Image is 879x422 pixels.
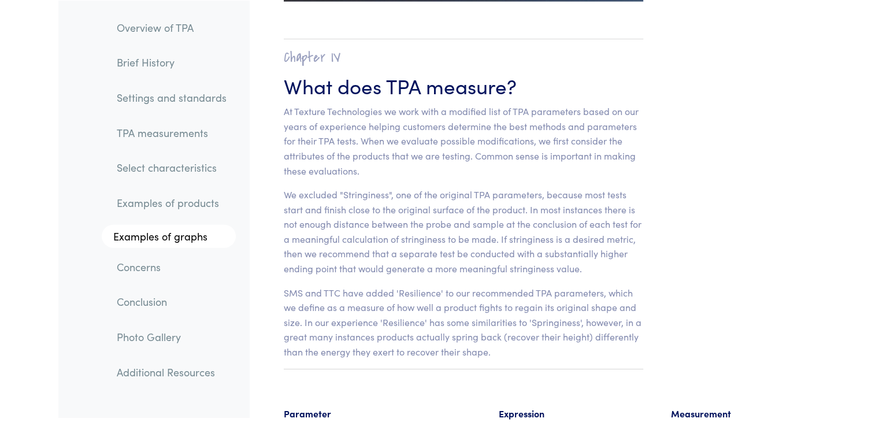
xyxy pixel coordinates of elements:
[107,119,236,146] a: TPA measurements
[284,286,644,360] p: SMS and TTC have added 'Resilience' to our recommended TPA parameters, which we define as a measu...
[107,190,236,216] a: Examples of products
[284,49,644,66] h2: Chapter IV
[107,84,236,110] a: Settings and standards
[107,253,236,280] a: Concerns
[102,224,236,247] a: Examples of graphs
[284,104,644,178] p: At Texture Technologies we work with a modified list of TPA parameters based on our years of expe...
[499,406,657,421] p: Expression
[107,154,236,181] a: Select characteristics
[284,187,644,276] p: We excluded "Stringiness", one of the original TPA parameters, because most tests start and finis...
[284,406,485,421] p: Parameter
[284,71,644,99] h3: What does TPA measure?
[107,288,236,315] a: Conclusion
[107,323,236,350] a: Photo Gallery
[671,406,787,421] p: Measurement
[107,358,236,385] a: Additional Resources
[107,14,236,40] a: Overview of TPA
[107,49,236,76] a: Brief History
